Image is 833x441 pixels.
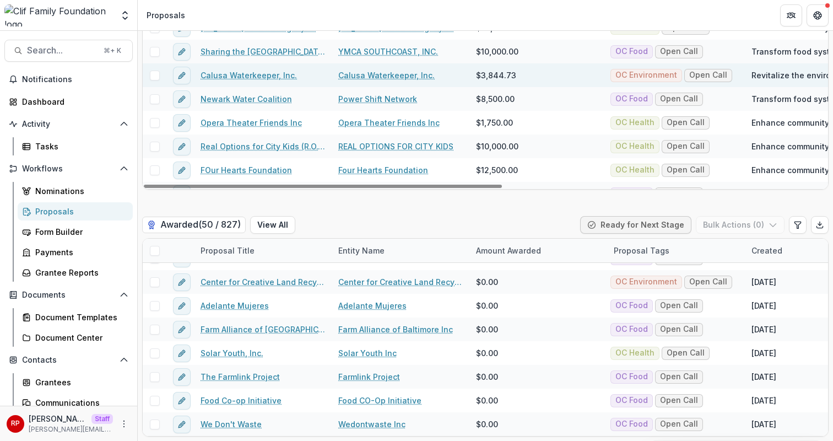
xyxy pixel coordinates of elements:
[332,245,391,256] div: Entity Name
[751,300,776,311] div: [DATE]
[469,239,607,262] div: Amount Awarded
[580,216,691,234] button: Ready for Next Stage
[476,141,518,152] span: $10,000.00
[751,418,776,430] div: [DATE]
[476,347,498,359] span: $0.00
[35,267,124,278] div: Grantee Reports
[811,216,829,234] button: Export table data
[35,311,124,323] div: Document Templates
[91,414,113,424] p: Staff
[35,141,124,152] div: Tasks
[469,245,548,256] div: Amount Awarded
[338,141,453,152] a: REAL OPTIONS FOR CITY KIDS
[117,4,133,26] button: Open entity switcher
[201,141,325,152] a: Real Options for City Kids (R.O.C.K.)
[22,120,115,129] span: Activity
[338,117,440,128] a: Opera Theater Friends Inc
[22,75,128,84] span: Notifications
[194,239,332,262] div: Proposal Title
[476,117,513,128] span: $1,750.00
[338,418,405,430] a: Wedontwaste Inc
[173,321,191,338] button: edit
[201,347,263,359] a: Solar Youth, Inc.
[142,217,246,233] h2: Awarded ( 50 / 827 )
[201,371,280,383] a: The Farmlink Project
[607,239,745,262] div: Proposal Tags
[4,71,133,88] button: Notifications
[18,137,133,155] a: Tasks
[147,9,185,21] div: Proposals
[745,245,789,256] div: Created
[201,164,292,176] a: FOur Hearts Foundation
[780,4,802,26] button: Partners
[173,345,191,362] button: edit
[476,69,516,81] span: $3,844.73
[173,114,191,132] button: edit
[201,93,292,105] a: Newark Water Coalition
[18,329,133,347] a: Document Center
[173,162,191,179] button: edit
[696,216,785,234] button: Bulk Actions (0)
[173,368,191,386] button: edit
[476,324,498,335] span: $0.00
[607,245,676,256] div: Proposal Tags
[4,286,133,304] button: Open Documents
[332,239,469,262] div: Entity Name
[173,138,191,155] button: edit
[338,371,400,383] a: Farmlink Project
[173,67,191,84] button: edit
[338,46,438,57] a: YMCA SOUTHCOAST, INC.
[173,392,191,410] button: edit
[4,93,133,111] a: Dashboard
[476,418,498,430] span: $0.00
[173,43,191,61] button: edit
[22,96,124,107] div: Dashboard
[201,117,302,128] a: Opera Theater Friends Inc
[201,69,297,81] a: Calusa Waterkeeper, Inc.
[751,276,776,288] div: [DATE]
[142,7,190,23] nav: breadcrumb
[338,93,417,105] a: Power Shift Network
[18,394,133,412] a: Communications
[751,347,776,359] div: [DATE]
[117,417,131,431] button: More
[194,245,261,256] div: Proposal Title
[201,418,262,430] a: We Don't Waste
[35,377,124,388] div: Grantees
[201,324,325,335] a: Farm Alliance of [GEOGRAPHIC_DATA]
[22,164,115,174] span: Workflows
[751,395,776,406] div: [DATE]
[18,223,133,241] a: Form Builder
[201,395,282,406] a: Food Co-op Initiative
[22,291,115,300] span: Documents
[18,263,133,282] a: Grantee Reports
[173,416,191,433] button: edit
[476,300,498,311] span: $0.00
[22,356,115,365] span: Contacts
[29,413,87,424] p: [PERSON_NAME]
[11,420,20,427] div: Ruthwick Pathireddy
[338,69,435,81] a: Calusa Waterkeeper, Inc.
[476,395,498,406] span: $0.00
[4,40,133,62] button: Search...
[173,273,191,291] button: edit
[751,371,776,383] div: [DATE]
[101,45,123,57] div: ⌘ + K
[338,395,421,406] a: Food CO-Op Initiative
[338,347,397,359] a: Solar Youth Inc
[4,115,133,133] button: Open Activity
[476,164,518,176] span: $12,500.00
[35,397,124,408] div: Communications
[476,46,518,57] span: $10,000.00
[201,276,325,288] a: Center for Creative Land Recycling
[18,202,133,220] a: Proposals
[4,160,133,178] button: Open Workflows
[35,226,124,238] div: Form Builder
[338,324,453,335] a: Farm Alliance of Baltimore Inc
[18,308,133,326] a: Document Templates
[476,371,498,383] span: $0.00
[751,324,776,335] div: [DATE]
